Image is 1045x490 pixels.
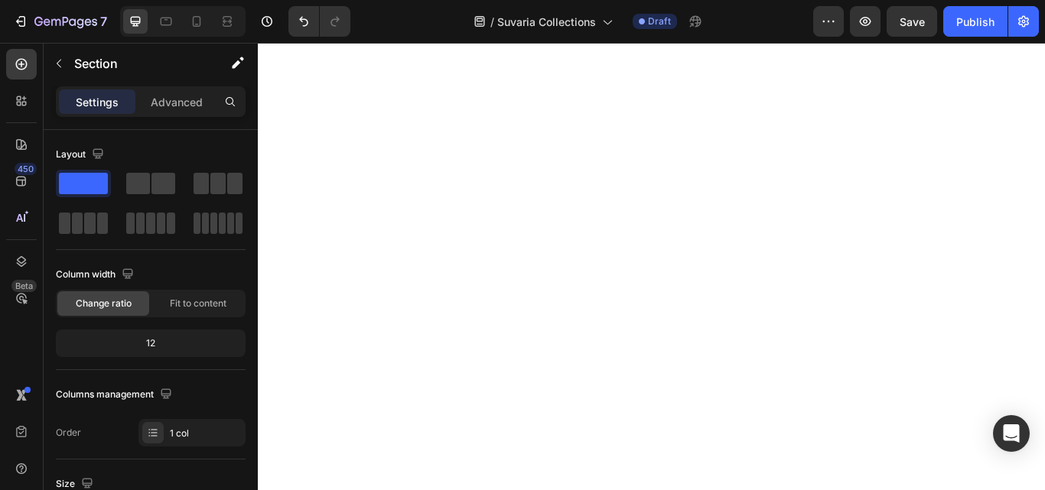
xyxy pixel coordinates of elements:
[887,6,937,37] button: Save
[76,94,119,110] p: Settings
[56,144,107,165] div: Layout
[74,54,200,73] p: Section
[11,280,37,292] div: Beta
[943,6,1008,37] button: Publish
[56,264,137,285] div: Column width
[258,43,1045,490] iframe: Design area
[76,297,132,310] span: Change ratio
[170,297,226,310] span: Fit to content
[170,427,242,440] div: 1 col
[6,6,114,37] button: 7
[993,415,1030,452] div: Open Intercom Messenger
[100,12,107,31] p: 7
[288,6,350,37] div: Undo/Redo
[56,385,175,405] div: Columns management
[900,15,925,28] span: Save
[497,14,596,30] span: Suvaria Collections
[56,426,81,440] div: Order
[59,333,243,354] div: 12
[956,14,995,30] div: Publish
[151,94,203,110] p: Advanced
[15,163,37,175] div: 450
[648,15,671,28] span: Draft
[490,14,494,30] span: /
